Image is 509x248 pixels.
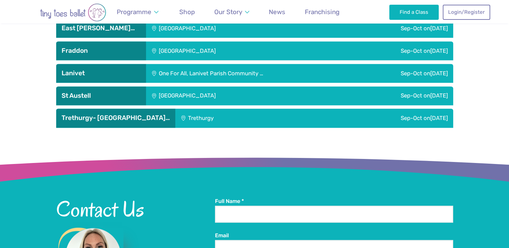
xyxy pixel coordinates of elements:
[430,115,448,121] span: [DATE]
[266,4,289,20] a: News
[146,41,320,60] div: [GEOGRAPHIC_DATA]
[430,47,448,54] span: [DATE]
[146,19,320,38] div: [GEOGRAPHIC_DATA]
[305,8,339,16] span: Franchising
[146,86,320,105] div: [GEOGRAPHIC_DATA]
[355,64,453,83] div: Sep-Oct on
[176,4,198,20] a: Shop
[62,92,141,100] h3: St Austell
[19,3,127,22] img: tiny toes ballet
[269,8,285,16] span: News
[211,4,252,20] a: Our Story
[214,8,242,16] span: Our Story
[430,25,448,32] span: [DATE]
[430,92,448,99] span: [DATE]
[62,114,170,122] h3: Trethurgy- [GEOGRAPHIC_DATA]…
[56,198,215,220] h2: Contact Us
[146,64,355,83] div: One For All, Lanivet Parish Community …
[430,70,448,77] span: [DATE]
[117,8,151,16] span: Programme
[443,5,490,19] a: Login/Register
[320,19,453,38] div: Sep-Oct on
[62,24,141,32] h3: East [PERSON_NAME]…
[302,4,343,20] a: Franchising
[215,232,453,239] label: Email
[320,86,453,105] div: Sep-Oct on
[62,47,141,55] h3: Fraddon
[295,109,453,127] div: Sep-Oct on
[320,41,453,60] div: Sep-Oct on
[175,109,295,127] div: Trethurgy
[215,198,453,205] label: Full Name *
[179,8,195,16] span: Shop
[114,4,162,20] a: Programme
[62,69,141,77] h3: Lanivet
[389,5,439,19] a: Find a Class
